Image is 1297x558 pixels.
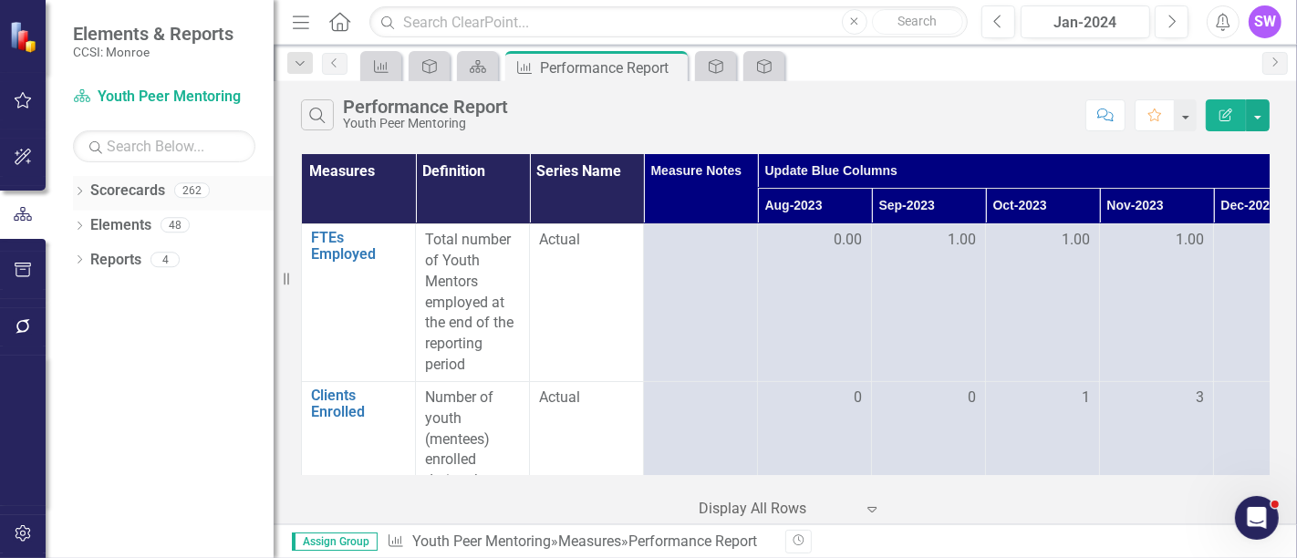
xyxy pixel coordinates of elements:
[90,181,165,201] a: Scorecards
[1027,12,1144,34] div: Jan-2024
[898,14,937,28] span: Search
[628,532,757,550] div: Performance Report
[948,230,976,251] span: 1.00
[412,532,551,550] a: Youth Peer Mentoring
[558,532,621,550] a: Measures
[530,381,644,539] td: Double-Click to Edit
[540,57,683,79] div: Performance Report
[73,87,255,108] a: Youth Peer Mentoring
[311,387,406,419] a: Clients Enrolled
[834,230,862,251] span: 0.00
[1100,224,1214,382] td: Double-Click to Edit
[968,387,976,408] span: 0
[161,218,190,233] div: 48
[1021,5,1150,38] button: Jan-2024
[343,117,508,130] div: Youth Peer Mentoring
[174,183,210,199] div: 262
[986,381,1100,539] td: Double-Click to Edit
[90,215,151,236] a: Elements
[343,97,508,117] div: Performance Report
[416,381,530,539] td: Double-Click to Edit
[644,224,758,382] td: Double-Click to Edit
[8,20,41,53] img: ClearPoint Strategy
[1249,5,1281,38] button: SW
[872,381,986,539] td: Double-Click to Edit
[387,532,772,553] div: » »
[73,23,233,45] span: Elements & Reports
[302,224,416,382] td: Double-Click to Edit Right Click for Context Menu
[73,130,255,162] input: Search Below...
[539,387,634,408] span: Actual
[369,6,968,38] input: Search ClearPoint...
[872,9,963,35] button: Search
[854,387,862,408] span: 0
[311,230,406,262] a: FTEs Employed
[530,224,644,382] td: Double-Click to Edit
[1176,230,1204,251] span: 1.00
[1196,387,1204,408] span: 3
[872,224,986,382] td: Double-Click to Edit
[1082,387,1090,408] span: 1
[1062,230,1090,251] span: 1.00
[1100,381,1214,539] td: Double-Click to Edit
[73,45,233,59] small: CCSI: Monroe
[416,224,530,382] td: Double-Click to Edit
[986,224,1100,382] td: Double-Click to Edit
[425,387,520,533] div: Number of youth (mentees) enrolled during the reporting period
[150,252,180,267] div: 4
[425,230,520,376] div: Total number of Youth Mentors employed at the end of the reporting period
[539,230,634,251] span: Actual
[292,532,378,551] span: Assign Group
[302,381,416,539] td: Double-Click to Edit Right Click for Context Menu
[1235,496,1279,540] iframe: Intercom live chat
[90,250,141,271] a: Reports
[758,381,872,539] td: Double-Click to Edit
[644,381,758,539] td: Double-Click to Edit
[758,224,872,382] td: Double-Click to Edit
